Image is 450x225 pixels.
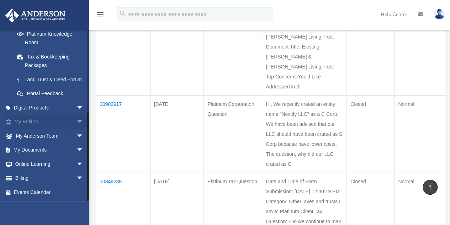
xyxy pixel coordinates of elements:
a: Land Trust & Deed Forum [10,72,91,87]
td: Closed [347,96,395,173]
a: Billingarrow_drop_down [5,171,94,185]
span: arrow_drop_down [76,143,91,158]
span: arrow_drop_down [76,115,91,129]
td: Normal [395,96,446,173]
a: Digital Productsarrow_drop_down [5,101,94,115]
td: [DATE] [150,96,203,173]
a: menu [96,12,105,19]
td: 00903917 [96,96,150,173]
a: Portal Feedback [10,87,91,101]
td: Platinum Corporation Question [203,96,262,173]
a: Events Calendar [5,185,94,199]
img: User Pic [434,9,445,19]
span: arrow_drop_down [76,171,91,186]
span: arrow_drop_down [76,157,91,172]
a: Tax & Bookkeeping Packages [10,50,91,72]
img: Anderson Advisors Platinum Portal [3,9,68,22]
a: My Anderson Teamarrow_drop_down [5,129,94,143]
a: vertical_align_top [423,180,438,195]
span: arrow_drop_down [76,129,91,143]
i: search [119,10,127,17]
a: Online Learningarrow_drop_down [5,157,94,171]
i: menu [96,10,105,19]
td: Hi, We recently crated an entity name "Nextify LLC" as a C Corp. We have been advised that our LL... [262,96,347,173]
a: Platinum Knowledge Room [10,27,91,50]
a: My Entitiesarrow_drop_down [5,115,94,129]
span: arrow_drop_down [76,101,91,115]
a: My Documentsarrow_drop_down [5,143,94,157]
i: vertical_align_top [426,183,434,191]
